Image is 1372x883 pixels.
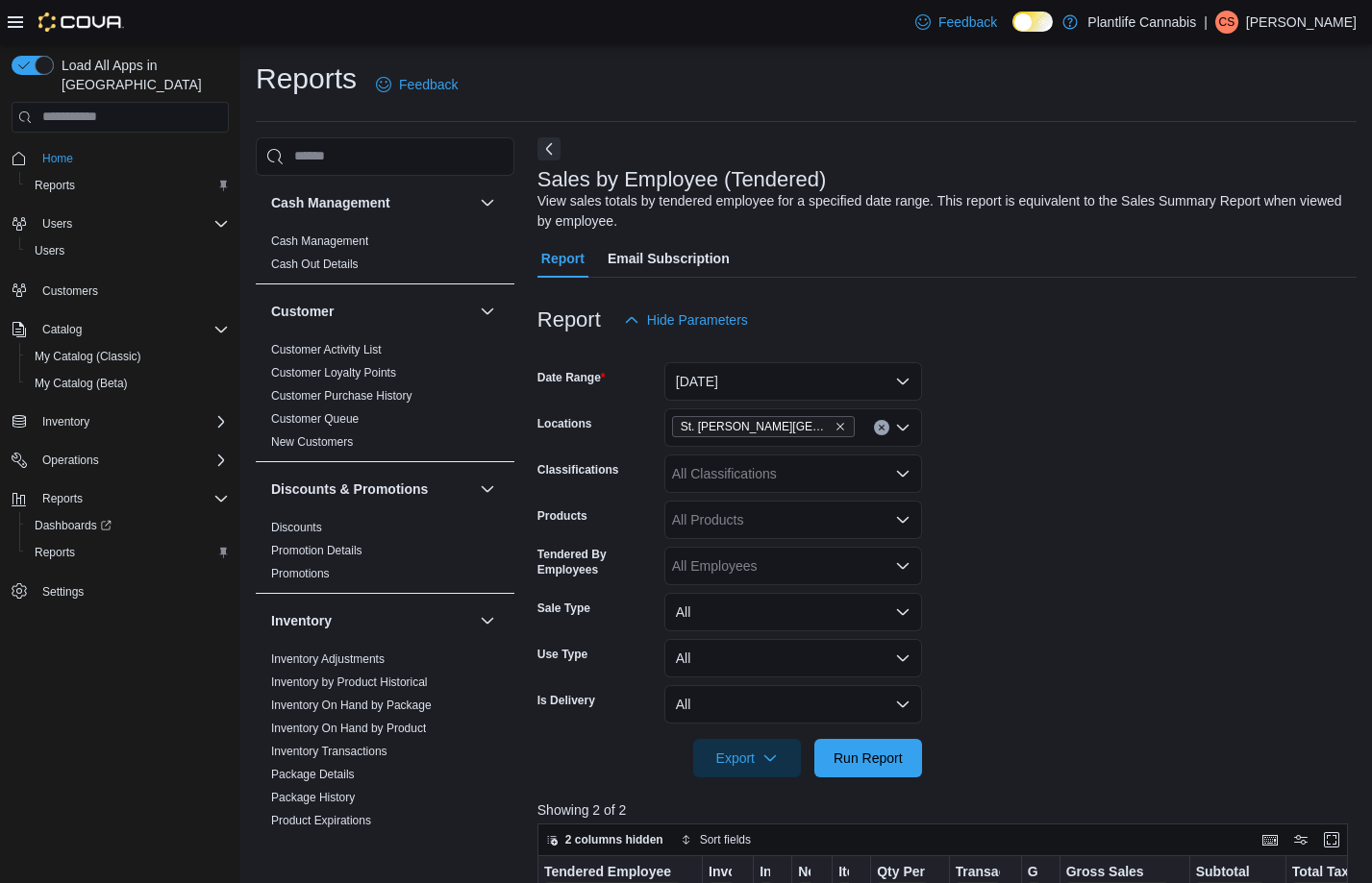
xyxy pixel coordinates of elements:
[537,462,619,478] label: Classifications
[814,739,922,777] button: Run Report
[1291,864,1360,882] div: Total Tax
[271,257,359,272] span: Cash Out Details
[271,698,432,713] span: Inventory On Hand by Package
[1219,11,1235,34] span: CS
[1195,864,1263,882] div: Subtotal
[35,318,229,341] span: Catalog
[673,828,759,851] button: Sort fields
[271,521,322,534] a: Discounts
[4,485,237,512] button: Reports
[35,376,128,391] span: My Catalog (Beta)
[1259,828,1282,851] button: Keyboard shortcuts
[537,647,587,662] label: Use Type
[27,345,229,368] span: My Catalog (Classic)
[544,864,681,882] div: Tendered Employee
[271,675,428,690] span: Inventory by Product Historical
[271,234,368,248] a: Cash Management
[256,230,514,283] div: Cash Management
[4,210,237,237] button: Users
[38,12,124,32] img: Cova
[42,414,89,429] span: Inventory
[895,512,911,527] button: Open list of options
[42,283,98,299] span: Customers
[537,308,601,331] h3: Report
[271,567,330,580] a: Promotions
[955,864,999,882] div: Transaction Average
[271,233,368,249] span: Cash Management
[35,579,229,603] span: Settings
[271,435,353,449] a: New Customers
[27,174,83,197] a: Reports
[35,243,64,258] span: Users
[271,343,382,356] a: Customer Activity List
[271,193,472,212] button: Cash Management
[12,136,229,655] nav: Complex example
[271,411,359,427] span: Customer Queue
[709,864,732,882] div: Invoices Sold
[1087,11,1196,34] p: Plantlife Cannabis
[874,420,889,435] button: Clear input
[27,372,229,395] span: My Catalog (Beta)
[537,508,587,524] label: Products
[271,767,355,782] span: Package Details
[27,174,229,197] span: Reports
[1320,828,1343,851] button: Enter fullscreen
[537,800,1357,820] p: Showing 2 of 2
[271,366,396,380] a: Customer Loyalty Points
[271,790,355,805] span: Package History
[271,412,359,426] a: Customer Queue
[271,814,371,827] a: Product Expirations
[271,813,371,828] span: Product Expirations
[271,479,428,499] h3: Discounts & Promotions
[271,520,322,535] span: Discounts
[19,343,237,370] button: My Catalog (Classic)
[271,193,390,212] h3: Cash Management
[271,388,412,404] span: Customer Purchase History
[760,864,770,882] div: Invoices Ref
[42,151,73,166] span: Home
[537,601,590,616] label: Sale Type
[19,512,237,539] a: Dashboards
[271,768,355,781] a: Package Details
[4,408,237,435] button: Inventory
[1246,11,1357,34] p: [PERSON_NAME]
[4,447,237,474] button: Operations
[608,239,730,278] span: Email Subscription
[476,300,499,323] button: Customer
[27,514,229,537] span: Dashboards
[908,3,1005,41] a: Feedback
[35,212,80,235] button: Users
[19,172,237,199] button: Reports
[537,693,595,708] label: Is Delivery
[271,389,412,403] a: Customer Purchase History
[35,518,112,533] span: Dashboards
[1027,864,1037,882] div: Gift Cards
[681,417,831,436] span: St. [PERSON_NAME][GEOGRAPHIC_DATA]
[35,580,91,603] a: Settings
[271,479,472,499] button: Discounts & Promotions
[1289,828,1312,851] button: Display options
[1204,11,1208,34] p: |
[35,487,229,510] span: Reports
[1012,12,1053,32] input: Dark Mode
[271,611,472,630] button: Inventory
[700,832,751,847] span: Sort fields
[271,258,359,271] a: Cash Out Details
[271,566,330,581] span: Promotions
[271,651,385,667] span: Inventory Adjustments
[54,56,229,94] span: Load All Apps in [GEOGRAPHIC_DATA]
[35,147,81,170] a: Home
[271,302,472,321] button: Customer
[256,516,514,593] div: Discounts & Promotions
[647,310,748,330] span: Hide Parameters
[42,453,99,468] span: Operations
[1215,11,1238,34] div: Charlotte Soukeroff
[271,365,396,380] span: Customer Loyalty Points
[256,60,357,98] h1: Reports
[834,748,903,768] span: Run Report
[399,75,458,94] span: Feedback
[476,478,499,501] button: Discounts & Promotions
[693,739,801,777] button: Export
[27,345,149,368] a: My Catalog (Classic)
[271,836,359,851] span: Purchase Orders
